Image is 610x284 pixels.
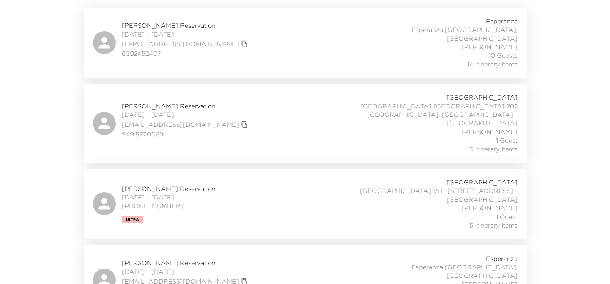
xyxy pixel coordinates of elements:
span: Esperanza [486,254,518,263]
span: [PERSON_NAME] Reservation [122,184,216,193]
span: [PERSON_NAME] [461,128,518,136]
span: Esperanza [GEOGRAPHIC_DATA], [GEOGRAPHIC_DATA] [348,25,518,43]
a: [EMAIL_ADDRESS][DOMAIN_NAME] [122,40,239,48]
span: [PERSON_NAME] [461,204,518,212]
a: [PERSON_NAME] Reservation[DATE] - [DATE][EMAIL_ADDRESS][DOMAIN_NAME]copy primary member email949.... [84,84,527,163]
span: 1 Guest [496,136,518,144]
span: [DATE] - [DATE] [122,110,250,119]
span: [PHONE_NUMBER] [122,202,216,210]
span: [GEOGRAPHIC_DATA] [GEOGRAPHIC_DATA] 202 [GEOGRAPHIC_DATA], [GEOGRAPHIC_DATA] - [GEOGRAPHIC_DATA] [348,102,518,128]
span: Esperanza [486,17,518,25]
span: [PERSON_NAME] Reservation [122,102,250,110]
span: 5 Itinerary Items [470,221,518,229]
span: [GEOGRAPHIC_DATA] [446,93,518,101]
span: [PERSON_NAME] Reservation [122,21,250,30]
span: 10 Guests [489,51,518,60]
span: [GEOGRAPHIC_DATA] [446,178,518,186]
span: [PERSON_NAME] Reservation [122,259,250,267]
span: Ultra [126,218,139,222]
span: [DATE] - [DATE] [122,193,216,201]
a: [PERSON_NAME] Reservation[DATE] - [DATE][PHONE_NUMBER]Ultra[GEOGRAPHIC_DATA][GEOGRAPHIC_DATA] Vil... [84,169,527,239]
span: [DATE] - [DATE] [122,267,250,276]
span: 0 Itinerary Items [469,145,518,153]
a: [EMAIL_ADDRESS][DOMAIN_NAME] [122,120,239,129]
a: [PERSON_NAME] Reservation[DATE] - [DATE][EMAIL_ADDRESS][DOMAIN_NAME]copy primary member email6502... [84,8,527,78]
span: [GEOGRAPHIC_DATA] Villa [STREET_ADDRESS] - [GEOGRAPHIC_DATA] [348,186,518,204]
span: 14 Itinerary Items [467,60,518,68]
button: copy primary member email [239,119,250,130]
span: [DATE] - [DATE] [122,30,250,38]
span: 6502452407 [122,49,250,58]
span: 1 Guest [496,213,518,221]
span: Esperanza [GEOGRAPHIC_DATA], [GEOGRAPHIC_DATA] [348,263,518,280]
span: 949.577.0069 [122,130,250,138]
span: [PERSON_NAME] [461,43,518,51]
button: copy primary member email [239,38,250,49]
